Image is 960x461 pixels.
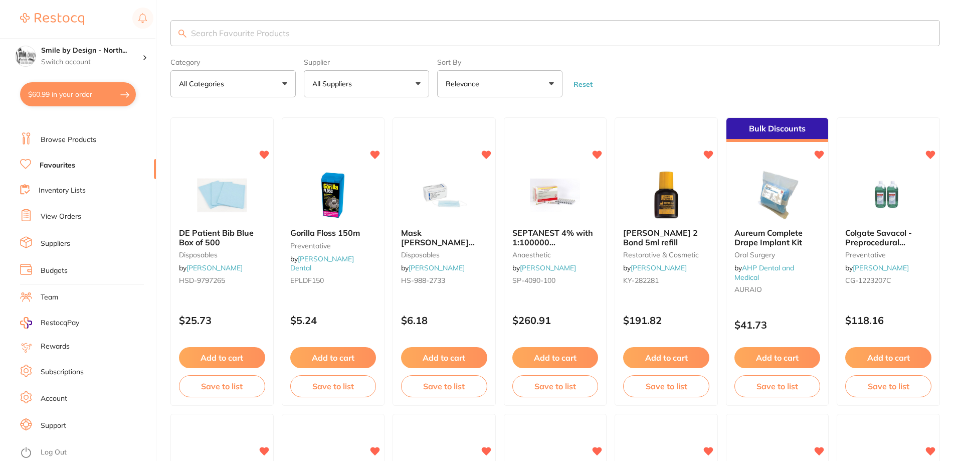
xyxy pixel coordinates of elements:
a: [PERSON_NAME] Dental [290,254,354,272]
span: by [623,263,687,272]
b: Colgate Savacol - Preprocedural Chlorhexidine Antiseptic Mouth & Throat Rinse - 3L, 2-Pack [845,228,931,247]
p: Switch account [41,57,142,67]
span: AURAIO [734,285,762,294]
a: Budgets [41,266,68,276]
a: Support [41,421,66,431]
a: Log Out [41,447,67,457]
button: Save to list [290,375,376,397]
button: Add to cart [623,347,709,368]
img: Smile by Design - North Sydney [16,46,36,66]
button: Save to list [845,375,931,397]
p: Relevance [446,79,483,89]
p: $5.24 [290,315,376,326]
span: HSD-9797265 [179,276,225,285]
button: Reset [570,80,596,89]
b: SEPTANEST 4% with 1:100000 adrenalin 2.2ml 2xBox 50 GOLD [512,228,599,247]
span: DE Patient Bib Blue Box of 500 [179,228,254,247]
a: Restocq Logo [20,8,84,31]
p: $25.73 [179,315,265,326]
button: Save to list [401,375,487,397]
img: DE Patient Bib Blue Box of 500 [189,170,255,220]
span: by [512,263,576,272]
button: All Suppliers [304,70,429,97]
a: [PERSON_NAME] [853,263,909,272]
button: Log Out [20,445,153,461]
span: by [290,254,354,272]
a: Team [41,292,58,302]
small: preventative [845,251,931,259]
b: DE Patient Bib Blue Box of 500 [179,228,265,247]
a: Subscriptions [41,367,84,377]
input: Search Favourite Products [170,20,940,46]
p: $191.82 [623,315,709,326]
div: Bulk Discounts [726,118,829,142]
button: Add to cart [401,347,487,368]
a: Suppliers [41,239,70,249]
span: Gorilla Floss 150m [290,228,360,238]
img: Mask HENRY SCHEIN Procedure Level 2 Earloop Blue Box 50 [412,170,477,220]
button: Save to list [512,375,599,397]
p: All Categories [179,79,228,89]
a: Browse Products [41,135,96,145]
b: SE BOND 2 Bond 5ml refill [623,228,709,247]
img: RestocqPay [20,317,32,329]
button: Add to cart [179,347,265,368]
span: by [401,263,465,272]
a: [PERSON_NAME] [520,263,576,272]
button: Add to cart [734,347,821,368]
b: Aureum Complete Drape Implant Kit [734,228,821,247]
small: anaesthetic [512,251,599,259]
span: by [734,263,794,281]
img: Restocq Logo [20,13,84,25]
a: Favourites [40,161,75,171]
img: Colgate Savacol - Preprocedural Chlorhexidine Antiseptic Mouth & Throat Rinse - 3L, 2-Pack [856,170,921,220]
a: RestocqPay [20,317,79,329]
a: View Orders [41,212,81,222]
a: [PERSON_NAME] [409,263,465,272]
img: SE BOND 2 Bond 5ml refill [634,170,699,220]
small: oral surgery [734,251,821,259]
button: Relevance [437,70,562,97]
img: SEPTANEST 4% with 1:100000 adrenalin 2.2ml 2xBox 50 GOLD [522,170,588,220]
button: Save to list [734,375,821,397]
span: by [845,263,909,272]
button: $60.99 in your order [20,82,136,106]
p: $260.91 [512,315,599,326]
span: Aureum Complete Drape Implant Kit [734,228,803,247]
small: disposables [179,251,265,259]
b: Mask HENRY SCHEIN Procedure Level 2 Earloop Blue Box 50 [401,228,487,247]
small: restorative & cosmetic [623,251,709,259]
p: $6.18 [401,315,487,326]
label: Sort By [437,58,562,66]
a: Inventory Lists [39,186,86,196]
label: Category [170,58,296,66]
button: Add to cart [512,347,599,368]
span: CG-1223207C [845,276,891,285]
small: disposables [401,251,487,259]
a: Rewards [41,342,70,352]
a: [PERSON_NAME] [186,263,243,272]
img: Gorilla Floss 150m [300,170,365,220]
p: $118.16 [845,315,931,326]
button: Add to cart [290,347,376,368]
img: Aureum Complete Drape Implant Kit [745,170,810,220]
a: [PERSON_NAME] [631,263,687,272]
span: SEPTANEST 4% with 1:100000 [MEDICAL_DATA] 2.2ml 2xBox 50 GOLD [512,228,597,265]
span: [PERSON_NAME] 2 Bond 5ml refill [623,228,698,247]
span: KY-282281 [623,276,659,285]
h4: Smile by Design - North Sydney [41,46,142,56]
small: preventative [290,242,376,250]
button: Save to list [623,375,709,397]
span: HS-988-2733 [401,276,445,285]
button: Add to cart [845,347,931,368]
span: EPLDF150 [290,276,324,285]
p: All Suppliers [312,79,356,89]
span: Mask [PERSON_NAME] Procedure Level 2 Earloop Blue Box 50 [401,228,478,265]
b: Gorilla Floss 150m [290,228,376,237]
button: All Categories [170,70,296,97]
label: Supplier [304,58,429,66]
a: Account [41,394,67,404]
button: Save to list [179,375,265,397]
span: RestocqPay [41,318,79,328]
span: by [179,263,243,272]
